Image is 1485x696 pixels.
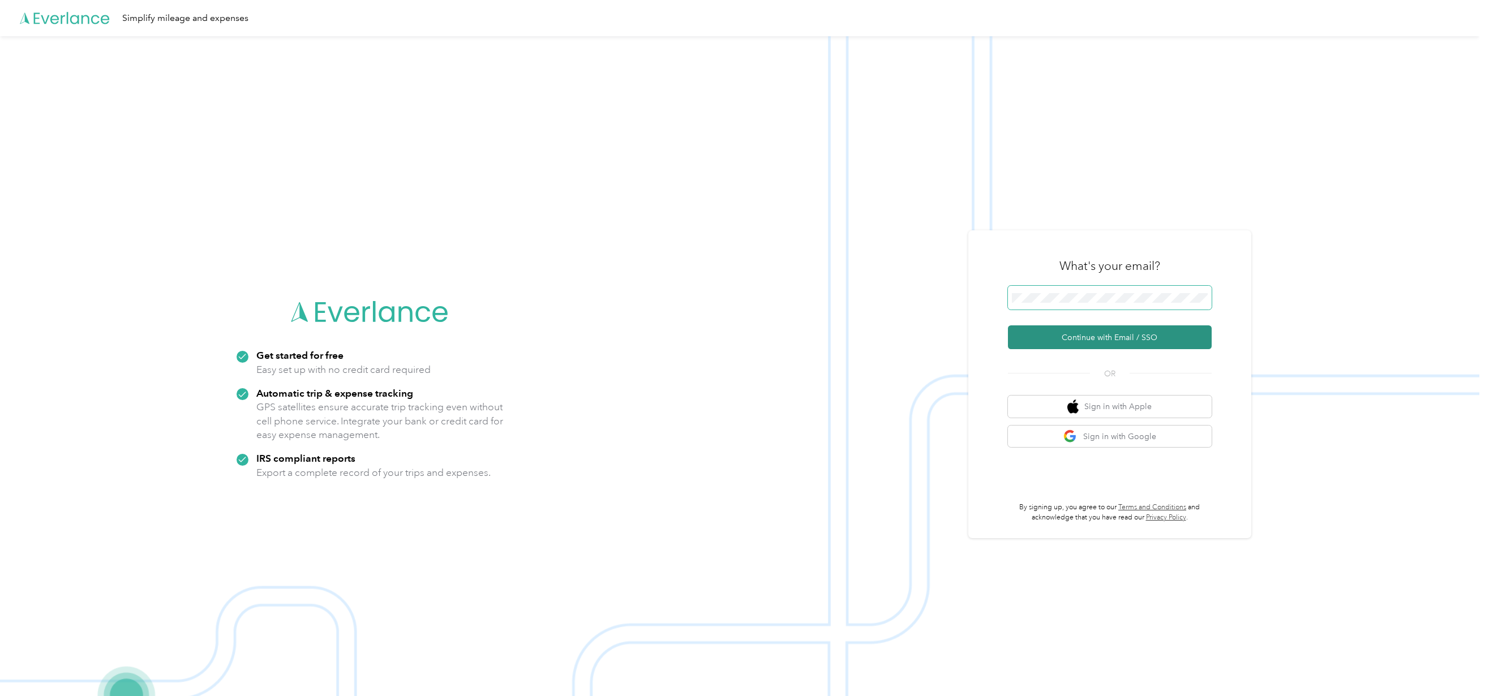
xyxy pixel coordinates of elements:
strong: IRS compliant reports [256,452,355,464]
button: apple logoSign in with Apple [1008,396,1212,418]
img: apple logo [1067,399,1079,414]
a: Terms and Conditions [1118,503,1186,512]
p: GPS satellites ensure accurate trip tracking even without cell phone service. Integrate your bank... [256,400,504,442]
button: Continue with Email / SSO [1008,325,1212,349]
span: OR [1090,368,1130,380]
h3: What's your email? [1059,258,1160,274]
p: Easy set up with no credit card required [256,363,431,377]
div: Simplify mileage and expenses [122,11,248,25]
strong: Get started for free [256,349,344,361]
button: google logoSign in with Google [1008,426,1212,448]
a: Privacy Policy [1146,513,1186,522]
img: google logo [1063,429,1078,444]
p: Export a complete record of your trips and expenses. [256,466,491,480]
p: By signing up, you agree to our and acknowledge that you have read our . [1008,502,1212,522]
strong: Automatic trip & expense tracking [256,387,413,399]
